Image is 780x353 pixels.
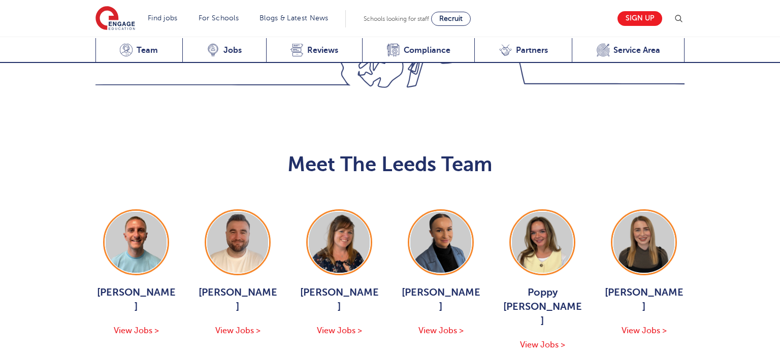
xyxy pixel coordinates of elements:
span: Partners [516,45,548,55]
span: Compliance [404,45,450,55]
a: Reviews [266,38,363,63]
a: Poppy [PERSON_NAME] View Jobs > [502,209,583,351]
span: [PERSON_NAME] [400,285,481,314]
span: View Jobs > [622,326,667,335]
a: [PERSON_NAME] View Jobs > [197,209,278,337]
a: Partners [474,38,572,63]
span: [PERSON_NAME] [95,285,177,314]
a: [PERSON_NAME] View Jobs > [299,209,380,337]
span: [PERSON_NAME] [299,285,380,314]
a: Jobs [182,38,266,63]
span: Jobs [223,45,242,55]
span: View Jobs > [317,326,362,335]
span: Service Area [613,45,660,55]
a: Team [95,38,182,63]
img: Layla McCosker [613,212,674,273]
a: [PERSON_NAME] View Jobs > [400,209,481,337]
span: View Jobs > [520,340,565,349]
span: Schools looking for staff [364,15,429,22]
a: For Schools [199,14,239,22]
span: Team [137,45,158,55]
img: Holly Johnson [410,212,471,273]
a: Recruit [431,12,471,26]
a: Service Area [572,38,685,63]
span: Reviews [307,45,338,55]
img: Poppy Burnside [512,212,573,273]
img: Engage Education [95,6,135,31]
span: View Jobs > [114,326,159,335]
img: George Dignam [106,212,167,273]
a: Sign up [617,11,662,26]
span: View Jobs > [215,326,261,335]
span: Poppy [PERSON_NAME] [502,285,583,328]
h2: Meet The Leeds Team [95,152,685,177]
img: Joanne Wright [309,212,370,273]
a: [PERSON_NAME] View Jobs > [95,209,177,337]
a: [PERSON_NAME] View Jobs > [603,209,685,337]
a: Find jobs [148,14,178,22]
a: Blogs & Latest News [259,14,329,22]
span: View Jobs > [418,326,464,335]
span: [PERSON_NAME] [197,285,278,314]
span: [PERSON_NAME] [603,285,685,314]
span: Recruit [439,15,463,22]
a: Compliance [362,38,474,63]
img: Chris Rushton [207,212,268,273]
